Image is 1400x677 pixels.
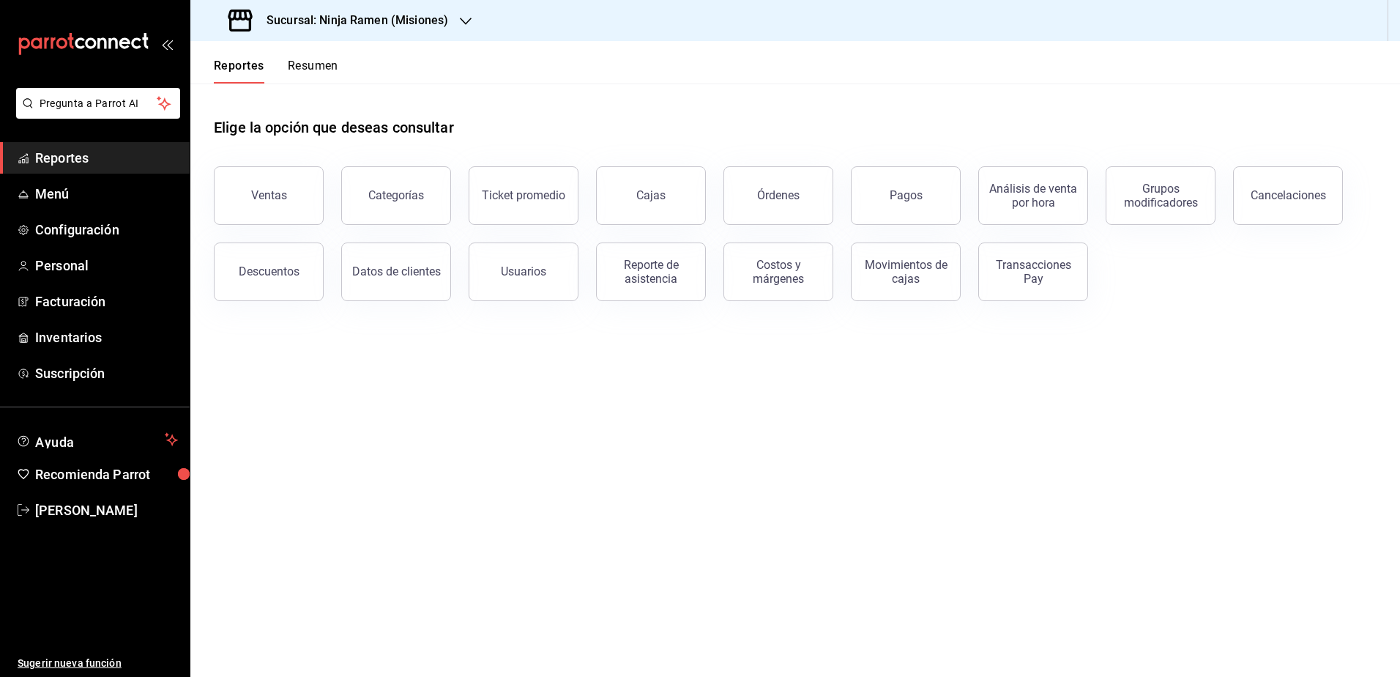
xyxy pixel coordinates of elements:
h1: Elige la opción que deseas consultar [214,116,454,138]
span: Ayuda [35,431,159,448]
div: Pagos [890,188,923,202]
button: open_drawer_menu [161,38,173,50]
button: Ventas [214,166,324,225]
div: Cancelaciones [1251,188,1326,202]
span: Recomienda Parrot [35,465,178,484]
button: Reportes [214,59,264,84]
span: [PERSON_NAME] [35,500,178,520]
button: Análisis de venta por hora [978,166,1088,225]
button: Grupos modificadores [1106,166,1215,225]
div: Usuarios [501,264,546,278]
button: Movimientos de cajas [851,243,961,301]
span: Personal [35,256,178,275]
div: Transacciones Pay [988,258,1079,286]
button: Usuarios [469,243,578,301]
div: Grupos modificadores [1115,182,1206,210]
div: Reporte de asistencia [606,258,696,286]
div: Descuentos [239,264,299,278]
span: Facturación [35,292,178,311]
button: Resumen [288,59,338,84]
span: Configuración [35,220,178,240]
span: Reportes [35,148,178,168]
button: Datos de clientes [341,243,451,301]
a: Pregunta a Parrot AI [10,106,180,122]
div: Datos de clientes [352,264,441,278]
div: Análisis de venta por hora [988,182,1079,210]
button: Cajas [596,166,706,225]
button: Cancelaciones [1233,166,1343,225]
button: Reporte de asistencia [596,243,706,301]
span: Pregunta a Parrot AI [40,96,157,111]
button: Categorías [341,166,451,225]
div: Órdenes [757,188,800,202]
span: Menú [35,184,178,204]
button: Pagos [851,166,961,225]
button: Ticket promedio [469,166,578,225]
span: Sugerir nueva función [18,656,178,671]
span: Suscripción [35,363,178,383]
div: Categorías [368,188,424,202]
div: Movimientos de cajas [860,258,951,286]
h3: Sucursal: Ninja Ramen (Misiones) [255,12,448,29]
button: Transacciones Pay [978,243,1088,301]
button: Pregunta a Parrot AI [16,88,180,119]
button: Órdenes [723,166,833,225]
button: Descuentos [214,243,324,301]
div: Ticket promedio [482,188,565,202]
div: navigation tabs [214,59,338,84]
span: Inventarios [35,328,178,347]
div: Ventas [251,188,287,202]
div: Cajas [636,188,666,202]
button: Costos y márgenes [723,243,833,301]
div: Costos y márgenes [733,258,824,286]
